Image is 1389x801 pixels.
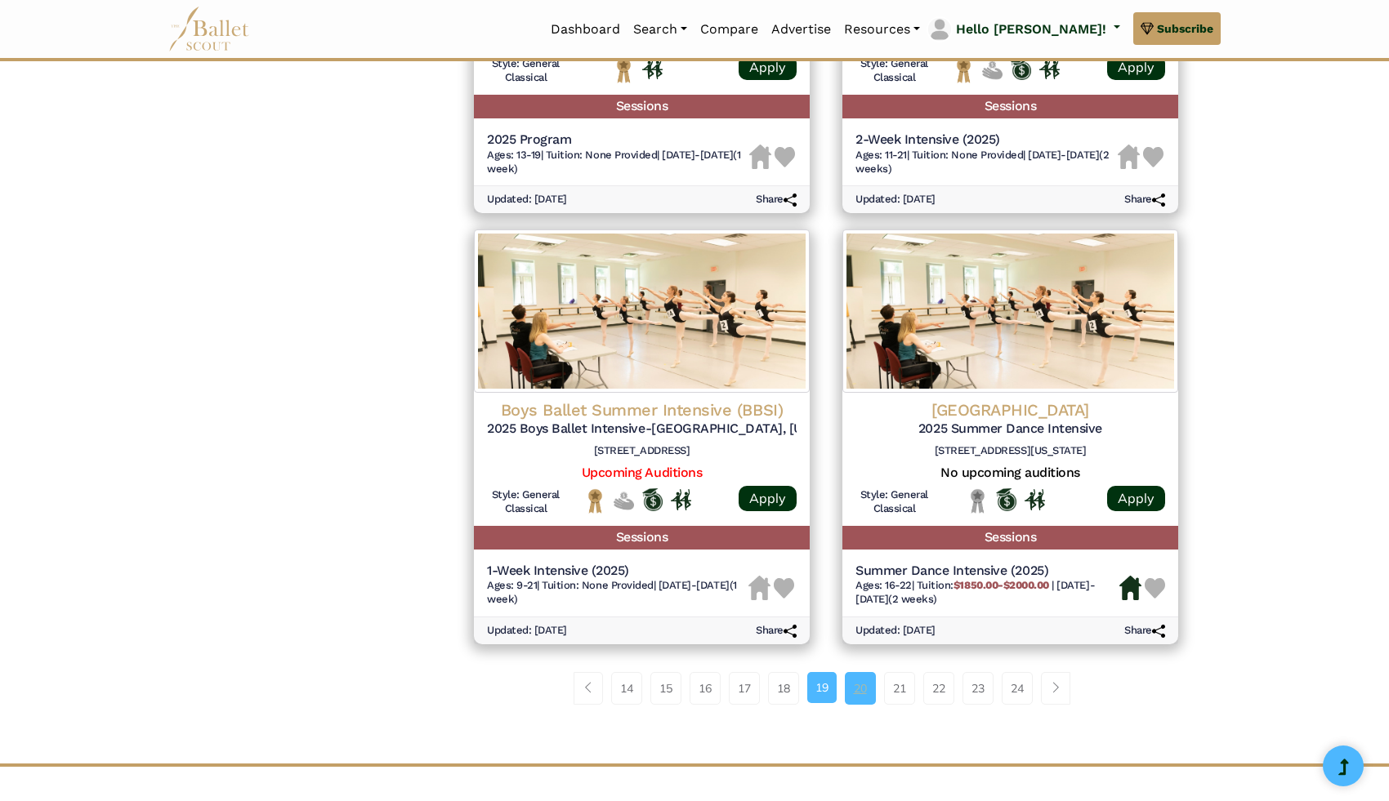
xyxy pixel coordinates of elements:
img: In Person [1039,58,1060,79]
h5: 1-Week Intensive (2025) [487,563,748,580]
span: Ages: 13-19 [487,149,541,161]
span: Tuition: None Provided [912,149,1023,161]
a: Advertise [765,12,837,47]
a: 15 [650,672,681,705]
img: Housing Unavailable [749,145,771,169]
a: 22 [923,672,954,705]
img: In Person [671,489,691,510]
a: Apply [739,486,797,511]
h6: [STREET_ADDRESS] [487,444,797,458]
a: 20 [845,672,876,705]
h6: Share [756,624,797,638]
h6: Updated: [DATE] [487,193,567,207]
img: Offers Scholarship [1011,57,1031,80]
a: 14 [611,672,642,705]
span: Tuition: None Provided [542,579,653,591]
h6: Style: General Classical [487,488,565,516]
a: Apply [1107,55,1165,80]
span: Subscribe [1157,20,1213,38]
a: Dashboard [544,12,627,47]
a: 17 [729,672,760,705]
h5: Sessions [842,95,1178,118]
span: [DATE]-[DATE] (2 weeks) [855,579,1095,605]
h5: Summer Dance Intensive (2025) [855,563,1119,580]
span: [DATE]-[DATE] (1 week) [487,579,737,605]
span: Ages: 9-21 [487,579,537,591]
a: 24 [1002,672,1033,705]
img: National [585,488,605,514]
h5: Sessions [474,526,810,550]
h6: | | [855,149,1118,176]
nav: Page navigation example [574,672,1079,705]
img: Housing Unavailable [1118,145,1140,169]
a: 21 [884,672,915,705]
a: Compare [694,12,765,47]
a: Resources [837,12,927,47]
h6: Updated: [DATE] [855,193,936,207]
h4: Boys Ballet Summer Intensive (BBSI) [487,399,797,421]
img: gem.svg [1141,20,1154,38]
span: Ages: 16-22 [855,579,912,591]
h4: [GEOGRAPHIC_DATA] [855,399,1165,421]
h5: 2025 Summer Dance Intensive [855,421,1165,438]
img: Logo [842,229,1178,393]
span: [DATE]-[DATE] (2 weeks) [855,149,1109,175]
b: $1850.00-$2000.00 [954,579,1049,591]
a: 18 [768,672,799,705]
a: Upcoming Auditions [582,465,702,480]
h5: Sessions [474,95,810,118]
a: 16 [690,672,721,705]
span: Tuition: None Provided [546,149,657,161]
img: Housing Available [1119,576,1141,600]
h6: Style: General Classical [855,488,933,516]
h5: Sessions [842,526,1178,550]
a: Subscribe [1133,12,1221,45]
h6: [STREET_ADDRESS][US_STATE] [855,444,1165,458]
h5: 2025 Program [487,131,749,149]
h6: Share [1124,193,1165,207]
h6: Share [756,193,797,207]
a: Apply [1107,486,1165,511]
img: In Person [642,58,663,79]
img: Logo [474,229,810,393]
span: [DATE]-[DATE] (1 week) [487,149,740,175]
a: 23 [962,672,994,705]
img: Heart [775,147,795,167]
img: Heart [774,578,794,599]
h5: 2025 Boys Ballet Intensive-[GEOGRAPHIC_DATA], [US_STATE] [487,421,797,438]
img: Local [967,488,988,514]
img: In Person [1025,489,1045,510]
h5: No upcoming auditions [855,465,1165,482]
img: Heart [1143,147,1163,167]
img: No Financial Aid [614,488,634,514]
h6: | | [855,579,1119,607]
a: profile picture Hello [PERSON_NAME]! [927,16,1120,42]
h6: | | [487,149,749,176]
a: Search [627,12,694,47]
h6: Style: General Classical [487,57,565,85]
span: Tuition: [917,579,1052,591]
span: Ages: 11-21 [855,149,907,161]
img: No Financial Aid [982,57,1003,82]
h5: 2-Week Intensive (2025) [855,131,1118,149]
img: Offers Scholarship [996,488,1016,511]
a: 19 [807,672,837,703]
h6: Style: General Classical [855,57,933,85]
h6: Share [1124,624,1165,638]
img: profile picture [928,18,951,41]
h6: | | [487,579,748,607]
img: National [614,57,634,82]
a: Apply [739,55,797,80]
h6: Updated: [DATE] [855,624,936,638]
img: National [954,57,974,82]
img: Housing Unavailable [748,576,770,600]
h6: Updated: [DATE] [487,624,567,638]
p: Hello [PERSON_NAME]! [956,19,1106,40]
img: Heart [1145,578,1165,599]
img: Offers Scholarship [642,488,663,511]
